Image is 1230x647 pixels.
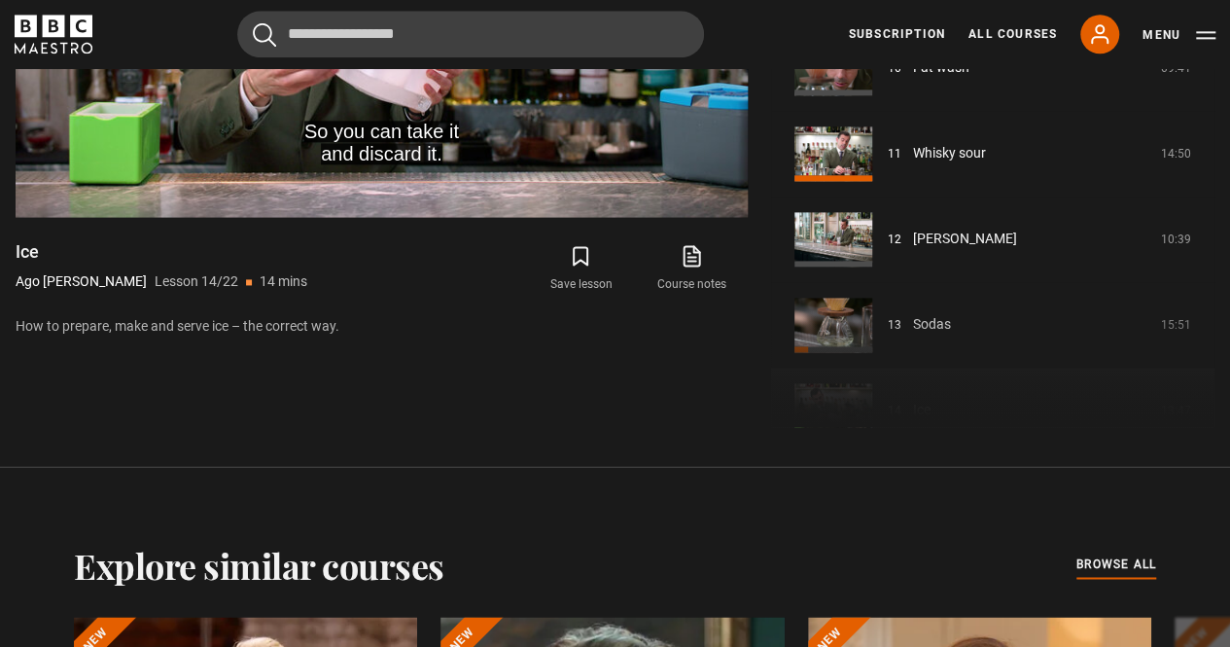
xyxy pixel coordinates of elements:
[155,271,238,292] p: Lesson 14/22
[913,57,969,78] a: Fat wash
[1142,25,1215,45] button: Toggle navigation
[525,240,636,297] button: Save lesson
[16,316,748,337] p: How to prepare, make and serve ice – the correct way.
[1076,555,1156,576] a: browse all
[74,545,444,586] h2: Explore similar courses
[260,271,307,292] p: 14 mins
[849,25,945,43] a: Subscription
[237,11,704,57] input: Search
[968,25,1057,43] a: All Courses
[637,240,748,297] a: Course notes
[15,15,92,54] svg: BBC Maestro
[253,22,276,47] button: Submit the search query
[16,271,147,292] p: Ago [PERSON_NAME]
[1076,555,1156,574] span: browse all
[913,143,986,163] a: Whisky sour
[16,240,307,264] h1: Ice
[913,229,1017,249] a: [PERSON_NAME]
